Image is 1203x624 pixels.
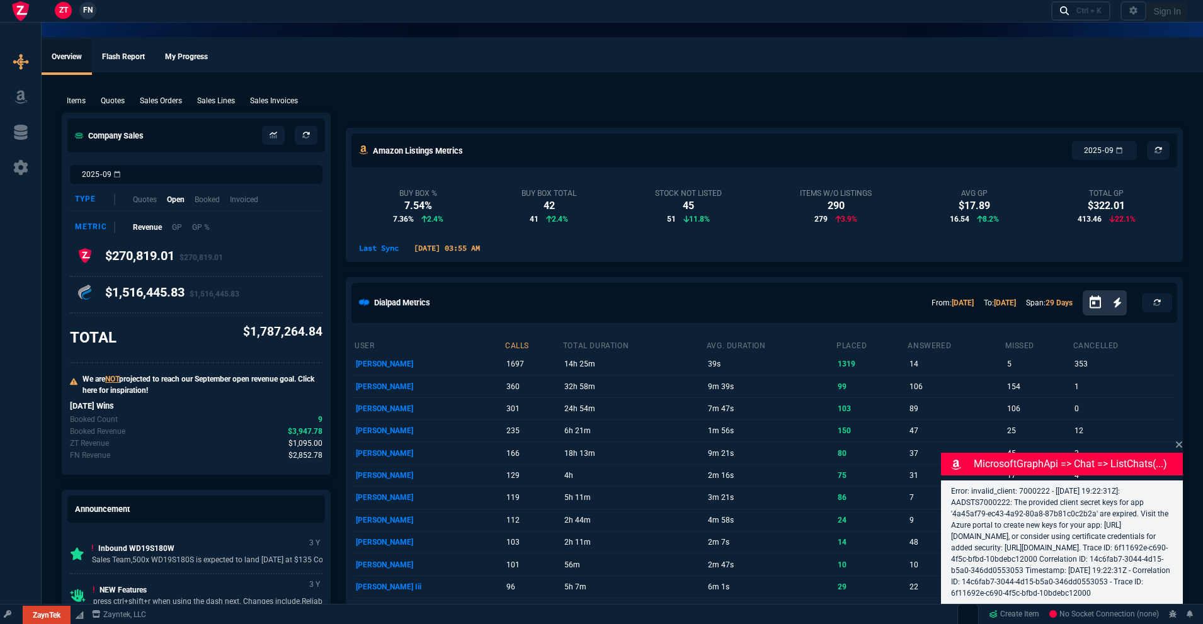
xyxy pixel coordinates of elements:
p: 12 [1075,422,1173,440]
p: 301 [506,400,560,417]
span: 51 [667,213,676,225]
p: 2.4% [421,213,443,225]
p: 3m 3s [708,600,834,618]
p: 89 [909,400,1003,417]
p: [PERSON_NAME] [356,355,503,373]
p: 48 [909,533,1003,551]
p: 32h 58m [564,378,704,395]
p: [PERSON_NAME] [356,556,503,574]
div: Stock Not Listed [655,188,722,198]
p: 129 [506,467,560,484]
p: NEW Features [93,584,336,596]
p: 80 [838,445,905,462]
p: 14 [838,533,905,551]
span: 279 [814,213,828,225]
p: 112 [506,511,560,529]
p: press ctrl+shift+r when using the dash next. Changes include.Reliable ... [93,596,336,607]
h5: Amazon Listings Metrics [373,145,463,157]
p: 31 [909,467,1003,484]
span: 41 [530,213,539,225]
p: [DATE] 03:55 AM [409,242,485,254]
p: 6h 21m [564,422,704,440]
p: spec.value [307,414,323,426]
p: 46 [838,600,905,618]
p: [PERSON_NAME] [356,378,503,395]
a: [DATE] [952,298,974,307]
p: [PERSON_NAME] [356,400,503,417]
th: missed [1005,336,1072,353]
div: $322.01 [1078,198,1136,213]
p: 1m 56s [708,422,834,440]
a: 29 Days [1046,298,1073,307]
p: 3h 9m [564,600,704,618]
a: [DATE] [994,298,1016,307]
p: 9m 21s [708,445,834,462]
a: msbcCompanyName [88,609,150,620]
p: 14h 25m [564,355,704,373]
h4: $1,516,445.83 [105,285,239,305]
span: NOT [105,375,119,383]
p: 101 [506,556,560,574]
a: Create Item [984,605,1044,624]
p: 2h 44m [564,511,704,529]
p: 24h 54m [564,400,704,417]
p: Tiny Neptune [356,600,503,618]
p: 2m 47s [708,556,834,574]
p: [PERSON_NAME] [356,533,503,551]
p: 9m 39s [708,378,834,395]
p: Quotes [101,95,125,106]
p: MicrosoftGraphApi => chat => listChats(...) [974,457,1180,472]
span: 413.46 [1078,213,1102,225]
p: Inbound WD19S180W [92,543,345,554]
div: $17.89 [950,198,999,213]
th: avg. duration [706,336,836,353]
h5: Announcement [75,503,130,515]
p: To: [984,297,1016,309]
div: 290 [800,198,872,213]
div: Type [75,194,115,205]
p: 1697 [506,355,560,373]
p: 14 [909,355,1003,373]
p: 3 Y [307,577,322,592]
th: calls [505,336,562,353]
p: 24 [838,511,905,529]
p: We are projected to reach our September open revenue goal. Click here for inspiration! [83,373,322,396]
span: ZT [59,4,68,16]
p: 235 [506,422,560,440]
div: Metric [75,222,115,233]
p: Today's zaynTek revenue [70,438,109,449]
p: 154 [1007,378,1071,395]
p: 56m [564,556,704,574]
p: Today's Fornida revenue [70,450,110,461]
a: Flash Report [92,40,155,75]
p: 11.8% [683,213,710,225]
div: Total GP [1078,188,1136,198]
p: 18h 13m [564,445,704,462]
div: 42 [522,198,576,213]
p: 16 [909,600,1003,618]
span: 16.54 [950,213,969,225]
p: 4m 58s [708,511,834,529]
p: Sales Team,500x WD19S180S is expected to land [DATE] at $135 Cost be... [92,554,345,565]
span: FN [83,4,93,16]
a: Overview [42,40,92,75]
p: Today's Booked count [70,414,118,425]
div: 7.54% [393,198,443,213]
span: $1,516,445.83 [190,290,239,298]
span: Today's Fornida revenue [288,450,322,462]
p: [PERSON_NAME] [356,445,503,462]
p: [PERSON_NAME] [356,422,503,440]
p: 10 [909,556,1003,574]
h6: [DATE] Wins [70,401,322,411]
p: spec.value [277,438,323,450]
p: 22 [909,578,1003,596]
p: 2.4% [546,213,568,225]
span: Today's Booked revenue [288,426,322,438]
p: [PERSON_NAME] [356,489,503,506]
h5: Dialpad Metrics [374,297,430,309]
p: 1 [1075,378,1173,395]
p: Booked [195,194,220,205]
p: 353 [1075,355,1173,373]
p: Invoiced [230,194,258,205]
p: 150 [838,422,905,440]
